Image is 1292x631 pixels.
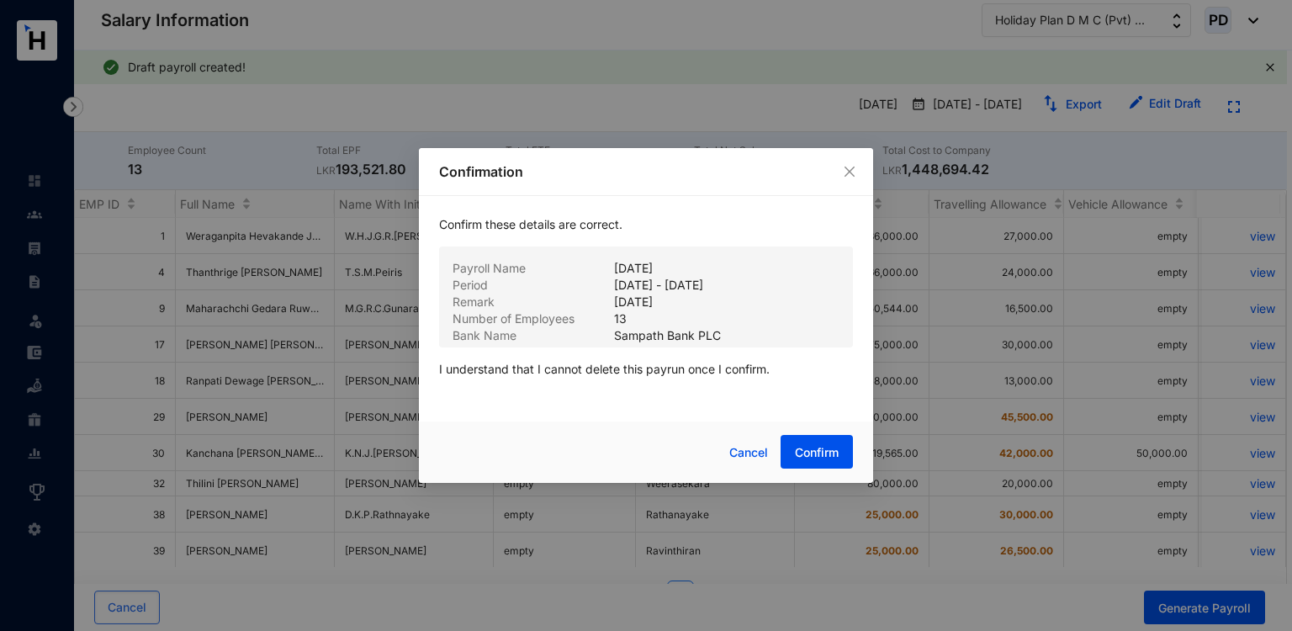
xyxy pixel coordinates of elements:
[453,327,614,344] p: Bank Name
[781,435,853,469] button: Confirm
[614,260,653,277] p: [DATE]
[439,216,853,247] p: Confirm these details are correct.
[453,260,614,277] p: Payroll Name
[614,294,653,310] p: [DATE]
[453,310,614,327] p: Number of Employees
[795,444,839,461] span: Confirm
[717,436,781,469] button: Cancel
[453,294,614,310] p: Remark
[614,310,627,327] p: 13
[843,165,856,178] span: close
[614,277,703,294] p: [DATE] - [DATE]
[840,162,859,181] button: Close
[439,347,853,391] p: I understand that I cannot delete this payrun once I confirm.
[453,277,614,294] p: Period
[614,327,721,344] p: Sampath Bank PLC
[439,162,853,182] p: Confirmation
[729,443,768,462] span: Cancel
